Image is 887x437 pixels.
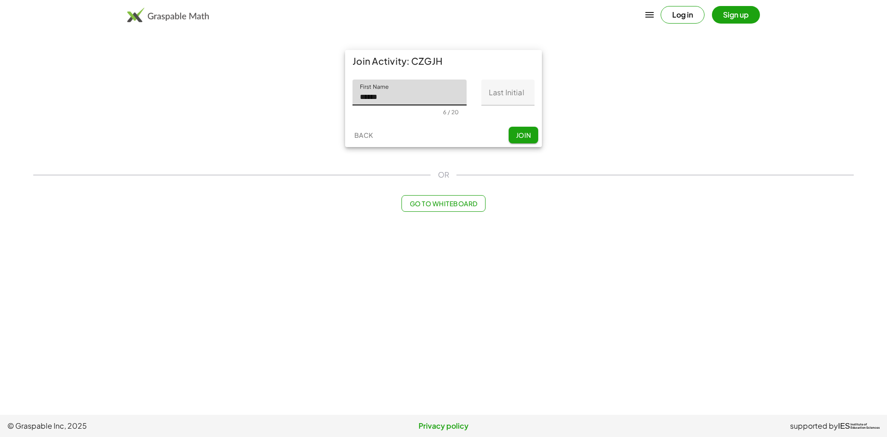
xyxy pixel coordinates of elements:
a: IESInstitute ofEducation Sciences [838,420,880,431]
span: © Graspable Inc, 2025 [7,420,298,431]
div: 6 / 20 [443,109,459,116]
span: Back [354,131,373,139]
button: Join [509,127,538,143]
span: Join [516,131,531,139]
a: Privacy policy [298,420,589,431]
span: Institute of Education Sciences [851,423,880,430]
div: Join Activity: CZGJH [345,50,542,72]
span: Go to Whiteboard [409,199,477,208]
button: Back [349,127,378,143]
span: IES [838,422,850,431]
span: supported by [790,420,838,431]
span: OR [438,169,449,180]
button: Log in [661,6,705,24]
button: Sign up [712,6,760,24]
button: Go to Whiteboard [401,195,485,212]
